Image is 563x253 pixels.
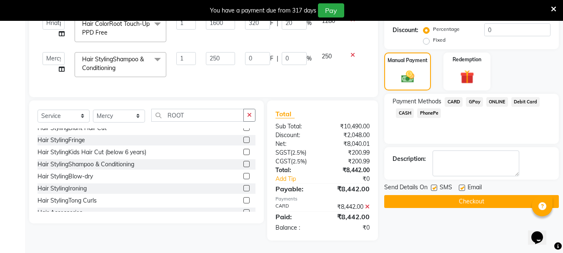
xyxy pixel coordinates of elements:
[269,212,323,222] div: Paid:
[210,6,316,15] div: You have a payment due from 317 days
[511,97,540,107] span: Debit Card
[323,131,376,140] div: ₹2,048.00
[269,223,323,232] div: Balance :
[269,131,323,140] div: Discount:
[269,184,323,194] div: Payable:
[388,57,428,64] label: Manual Payment
[115,64,119,72] a: x
[445,97,463,107] span: CARD
[440,183,452,193] span: SMS
[82,55,144,72] span: Hair StylingShampoo & Conditioning
[38,208,83,217] div: Hair Accessories
[323,212,376,222] div: ₹8,442.00
[269,203,323,211] div: CARD
[323,122,376,131] div: ₹10,490.00
[323,148,376,157] div: ₹200.99
[417,108,441,118] span: PhonePe
[323,223,376,232] div: ₹0
[38,196,97,205] div: Hair StylingTong Curls
[277,19,278,28] span: |
[323,203,376,211] div: ₹8,442.00
[323,140,376,148] div: ₹8,040.01
[332,175,376,183] div: ₹0
[269,140,323,148] div: Net:
[269,148,323,157] div: ( )
[292,149,305,156] span: 2.5%
[269,175,331,183] a: Add Tip
[307,19,312,28] span: %
[322,53,332,60] span: 250
[275,110,295,118] span: Total
[397,69,418,84] img: _cash.svg
[38,148,146,157] div: Hair StylingKids Hair Cut (below 6 years)
[275,158,291,165] span: CGST
[38,124,107,133] div: Hair StylingBlunt Hair Cut
[269,122,323,131] div: Sub Total:
[466,97,483,107] span: GPay
[456,68,478,85] img: _gift.svg
[453,56,481,63] label: Redemption
[151,109,244,122] input: Search or Scan
[38,160,134,169] div: Hair StylingShampoo & Conditioning
[269,157,323,166] div: ( )
[393,97,441,106] span: Payment Methods
[293,158,305,165] span: 2.5%
[275,195,370,203] div: Payments
[277,54,278,63] span: |
[38,136,85,145] div: Hair StylingFringe
[486,97,508,107] span: ONLINE
[270,54,273,63] span: F
[323,157,376,166] div: ₹200.99
[468,183,482,193] span: Email
[384,183,428,193] span: Send Details On
[323,166,376,175] div: ₹8,442.00
[307,54,312,63] span: %
[322,17,335,25] span: 1280
[275,149,290,156] span: SGST
[393,26,418,35] div: Discount:
[108,29,111,36] a: x
[393,155,426,163] div: Description:
[396,108,414,118] span: CASH
[528,220,555,245] iframe: chat widget
[384,195,559,208] button: Checkout
[270,19,273,28] span: F
[433,36,445,44] label: Fixed
[323,184,376,194] div: ₹8,442.00
[38,172,93,181] div: Hair StylingBlow-dry
[433,25,460,33] label: Percentage
[318,3,344,18] button: Pay
[38,184,87,193] div: Hair StylingIroning
[269,166,323,175] div: Total:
